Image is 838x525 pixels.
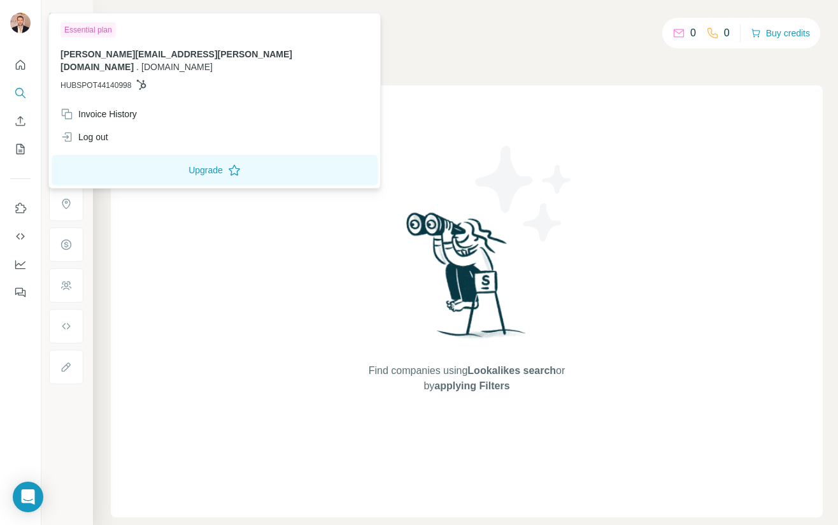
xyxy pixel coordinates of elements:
[724,25,730,41] p: 0
[401,209,533,351] img: Surfe Illustration - Woman searching with binoculars
[10,54,31,76] button: Quick start
[60,22,116,38] div: Essential plan
[434,380,509,391] span: applying Filters
[39,8,92,27] button: Show
[365,363,569,394] span: Find companies using or by
[60,108,137,120] div: Invoice History
[111,15,823,33] h4: Search
[60,131,108,143] div: Log out
[10,13,31,33] img: Avatar
[136,62,139,72] span: .
[10,281,31,304] button: Feedback
[751,24,810,42] button: Buy credits
[690,25,696,41] p: 0
[467,136,581,251] img: Surfe Illustration - Stars
[467,365,556,376] span: Lookalikes search
[10,110,31,133] button: Enrich CSV
[10,225,31,248] button: Use Surfe API
[141,62,213,72] span: [DOMAIN_NAME]
[10,253,31,276] button: Dashboard
[60,80,131,91] span: HUBSPOT44140998
[13,482,43,512] div: Open Intercom Messenger
[10,197,31,220] button: Use Surfe on LinkedIn
[10,82,31,104] button: Search
[10,138,31,161] button: My lists
[52,155,378,185] button: Upgrade
[60,49,292,72] span: [PERSON_NAME][EMAIL_ADDRESS][PERSON_NAME][DOMAIN_NAME]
